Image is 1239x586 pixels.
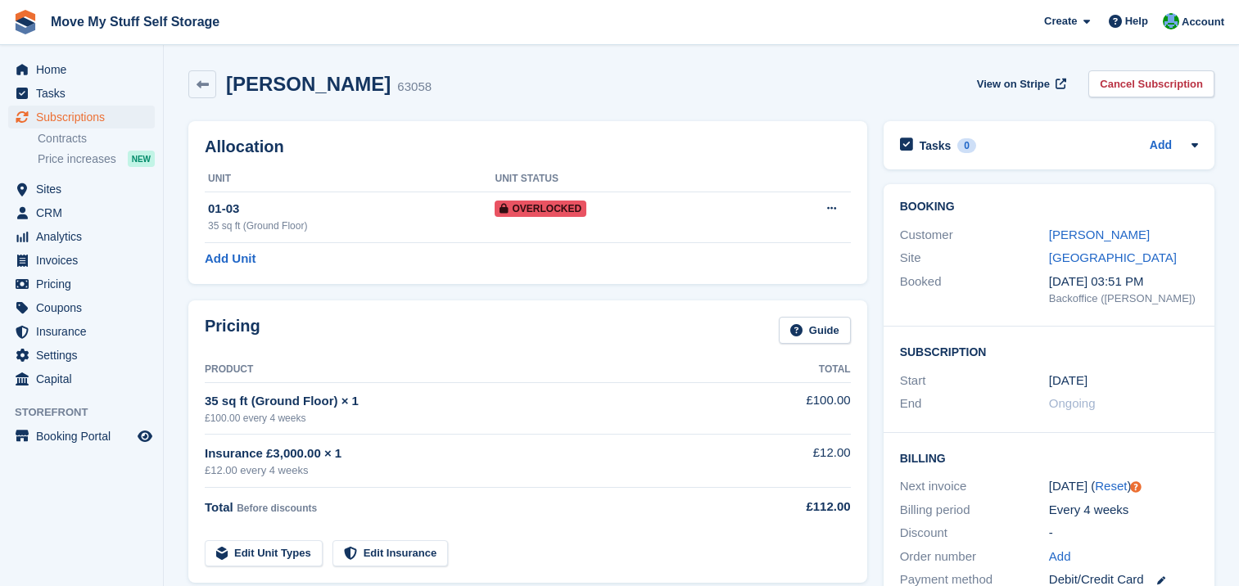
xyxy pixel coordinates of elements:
[8,296,155,319] a: menu
[208,200,495,219] div: 01-03
[8,82,155,105] a: menu
[128,151,155,167] div: NEW
[205,250,255,268] a: Add Unit
[900,524,1049,543] div: Discount
[8,367,155,390] a: menu
[751,498,851,516] div: £112.00
[205,392,751,411] div: 35 sq ft (Ground Floor) × 1
[779,317,851,344] a: Guide
[205,166,495,192] th: Unit
[1049,524,1198,543] div: -
[237,503,317,514] span: Before discounts
[205,411,751,426] div: £100.00 every 4 weeks
[205,540,323,567] a: Edit Unit Types
[1128,480,1143,494] div: Tooltip anchor
[1049,273,1198,291] div: [DATE] 03:51 PM
[900,343,1198,359] h2: Subscription
[38,151,116,167] span: Price increases
[900,449,1198,466] h2: Billing
[36,225,134,248] span: Analytics
[495,166,753,192] th: Unit Status
[1125,13,1148,29] span: Help
[900,226,1049,245] div: Customer
[1088,70,1214,97] a: Cancel Subscription
[205,137,851,156] h2: Allocation
[36,249,134,272] span: Invoices
[135,426,155,446] a: Preview store
[900,548,1049,566] div: Order number
[36,201,134,224] span: CRM
[1049,501,1198,520] div: Every 4 weeks
[208,219,495,233] div: 35 sq ft (Ground Floor)
[1163,13,1179,29] img: Dan
[36,58,134,81] span: Home
[205,444,751,463] div: Insurance £3,000.00 × 1
[970,70,1069,97] a: View on Stripe
[900,372,1049,390] div: Start
[900,201,1198,214] h2: Booking
[1049,372,1088,390] time: 2024-11-25 01:00:00 UTC
[36,178,134,201] span: Sites
[1049,477,1198,496] div: [DATE] ( )
[38,150,155,168] a: Price increases NEW
[1049,548,1071,566] a: Add
[36,106,134,128] span: Subscriptions
[1049,396,1096,410] span: Ongoing
[900,273,1049,307] div: Booked
[1182,14,1224,30] span: Account
[900,477,1049,496] div: Next invoice
[8,320,155,343] a: menu
[8,201,155,224] a: menu
[751,435,851,488] td: £12.00
[205,462,751,479] div: £12.00 every 4 weeks
[1095,479,1127,493] a: Reset
[8,425,155,448] a: menu
[205,317,260,344] h2: Pricing
[1044,13,1077,29] span: Create
[977,76,1050,92] span: View on Stripe
[1049,250,1177,264] a: [GEOGRAPHIC_DATA]
[36,296,134,319] span: Coupons
[36,273,134,295] span: Pricing
[751,382,851,434] td: £100.00
[205,500,233,514] span: Total
[8,106,155,128] a: menu
[36,82,134,105] span: Tasks
[751,357,851,383] th: Total
[900,394,1049,413] div: End
[900,501,1049,520] div: Billing period
[397,78,432,97] div: 63058
[8,178,155,201] a: menu
[36,344,134,367] span: Settings
[8,344,155,367] a: menu
[8,273,155,295] a: menu
[226,73,391,95] h2: [PERSON_NAME]
[920,138,952,153] h2: Tasks
[1049,228,1150,241] a: [PERSON_NAME]
[8,249,155,272] a: menu
[900,249,1049,268] div: Site
[36,367,134,390] span: Capital
[15,404,163,421] span: Storefront
[36,320,134,343] span: Insurance
[44,8,226,35] a: Move My Stuff Self Storage
[8,58,155,81] a: menu
[36,425,134,448] span: Booking Portal
[332,540,449,567] a: Edit Insurance
[1150,137,1172,156] a: Add
[38,131,155,146] a: Contracts
[8,225,155,248] a: menu
[1049,291,1198,307] div: Backoffice ([PERSON_NAME])
[205,357,751,383] th: Product
[495,201,586,217] span: Overlocked
[957,138,976,153] div: 0
[13,10,38,34] img: stora-icon-8386f47178a22dfd0bd8f6a31ec36ba5ce8667c1dd55bd0f319d3a0aa187defe.svg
